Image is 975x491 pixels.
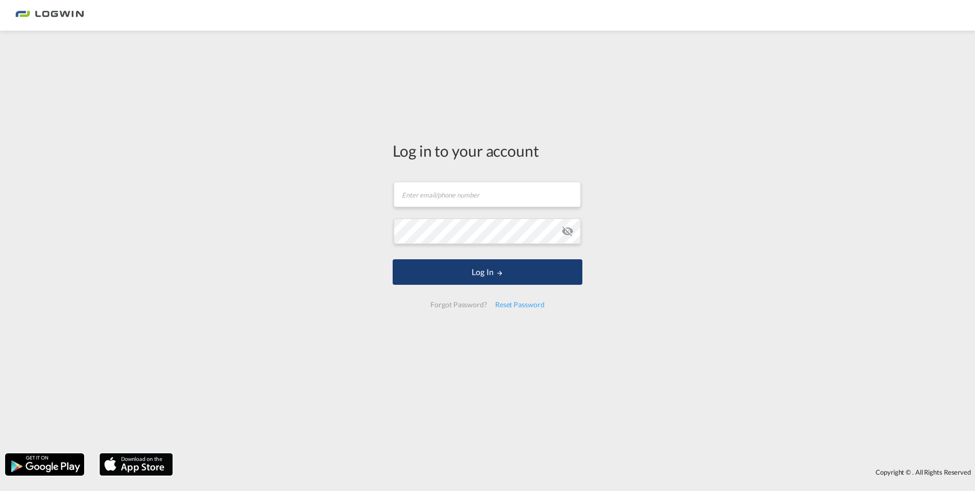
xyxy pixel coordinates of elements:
div: Log in to your account [393,140,582,161]
img: google.png [4,452,85,477]
div: Forgot Password? [426,296,491,314]
md-icon: icon-eye-off [561,225,574,237]
input: Enter email/phone number [394,182,581,207]
img: apple.png [98,452,174,477]
div: Copyright © . All Rights Reserved [178,463,975,481]
div: Reset Password [491,296,549,314]
img: bc73a0e0d8c111efacd525e4c8ad7d32.png [15,4,84,27]
button: LOGIN [393,259,582,285]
